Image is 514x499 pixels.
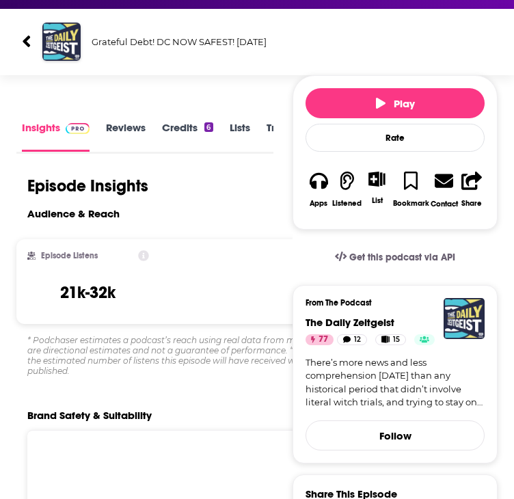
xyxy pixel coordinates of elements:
[306,298,474,308] h3: From The Podcast
[376,97,415,110] span: Play
[27,207,120,220] h3: Audience & Reach
[393,199,429,208] div: Bookmark
[310,199,327,208] div: Apps
[42,23,81,61] img: Grateful Debt! DC NOW SAFEST! 08.19.25
[393,333,400,347] span: 15
[431,199,458,208] div: Contact
[41,251,98,260] h2: Episode Listens
[162,121,213,152] a: Credits6
[324,241,466,274] a: Get this podcast via API
[16,335,446,376] div: * Podchaser estimates a podcast’s reach using real data from millions of devices. These metrics a...
[363,172,391,187] button: Show More Button
[392,163,430,217] button: Bookmark
[306,356,485,409] a: There’s more news and less comprehension [DATE] than any historical period that didn’t involve li...
[459,163,485,217] button: Share
[444,298,485,339] img: The Daily Zeitgeist
[204,122,213,132] div: 6
[27,409,152,422] h2: Brand Safety & Suitability
[306,316,394,329] a: The Daily Zeitgeist
[306,124,485,152] div: Rate
[22,121,90,152] a: InsightsPodchaser Pro
[372,195,383,205] div: List
[306,88,485,118] button: Play
[230,121,250,152] a: Lists
[60,282,116,303] h3: 21k-32k
[461,199,482,208] div: Share
[27,176,148,196] h1: Episode Insights
[354,333,361,347] span: 12
[306,334,334,345] a: 77
[306,163,332,217] button: Apps
[66,123,90,134] img: Podchaser Pro
[267,121,315,152] a: Transcript
[106,121,146,152] a: Reviews
[430,163,459,217] a: Contact
[349,252,455,263] span: Get this podcast via API
[306,420,485,450] button: Follow
[92,36,492,47] h3: Grateful Debt! DC NOW SAFEST! [DATE]
[362,163,392,213] div: Show More ButtonList
[332,163,362,217] button: Listened
[337,334,367,345] a: 12
[332,199,362,208] div: Listened
[375,334,406,345] a: 15
[319,333,328,347] span: 77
